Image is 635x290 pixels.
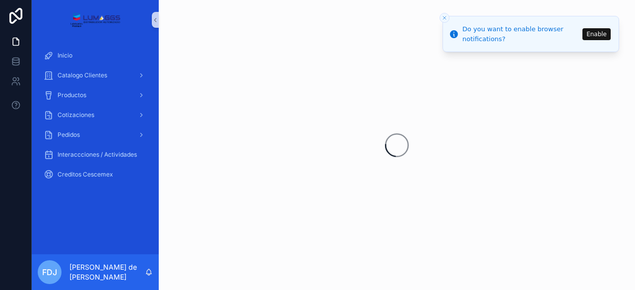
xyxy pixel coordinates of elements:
button: Close toast [440,13,449,23]
div: scrollable content [32,40,159,196]
a: Productos [38,86,153,104]
span: Catalogo Clientes [58,71,107,79]
span: Productos [58,91,86,99]
a: Catalogo Clientes [38,66,153,84]
span: Pedidos [58,131,80,139]
a: Cotizaciones [38,106,153,124]
span: FdJ [42,266,57,278]
a: Pedidos [38,126,153,144]
p: [PERSON_NAME] de [PERSON_NAME] [69,262,145,282]
div: Do you want to enable browser notifications? [462,24,579,44]
a: Inicio [38,47,153,64]
span: Cotizaciones [58,111,94,119]
span: Creditos Cescemex [58,171,113,178]
a: Interaccciones / Actividades [38,146,153,164]
button: Enable [582,28,611,40]
span: Interaccciones / Actividades [58,151,137,159]
img: App logo [70,12,120,28]
a: Creditos Cescemex [38,166,153,183]
span: Inicio [58,52,72,59]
